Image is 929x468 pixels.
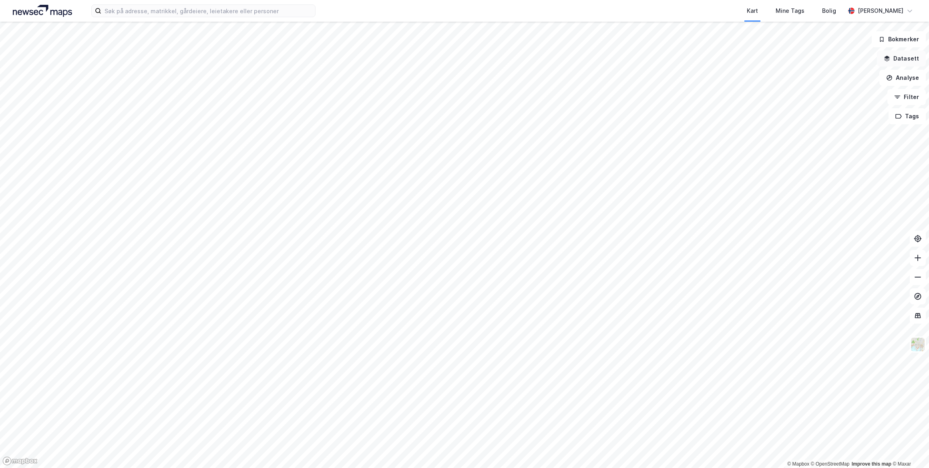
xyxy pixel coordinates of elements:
input: Søk på adresse, matrikkel, gårdeiere, leietakere eller personer [101,5,315,17]
div: Mine Tags [776,6,804,16]
button: Bokmerker [872,31,926,47]
img: Z [910,337,925,352]
div: Kontrollprogram for chat [889,430,929,468]
button: Analyse [879,70,926,86]
button: Tags [889,108,926,124]
div: Bolig [822,6,836,16]
button: Filter [887,89,926,105]
iframe: Chat Widget [889,430,929,468]
a: Mapbox [787,461,809,467]
div: [PERSON_NAME] [858,6,903,16]
a: Mapbox homepage [2,456,38,466]
img: logo.a4113a55bc3d86da70a041830d287a7e.svg [13,5,72,17]
a: Improve this map [852,461,891,467]
div: Kart [747,6,758,16]
a: OpenStreetMap [811,461,850,467]
button: Datasett [877,51,926,67]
